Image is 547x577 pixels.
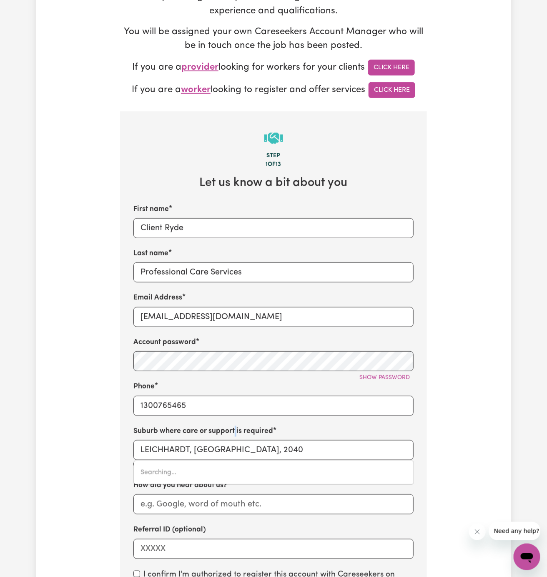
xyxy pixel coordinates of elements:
[514,544,540,570] iframe: Button to launch messaging window
[133,480,227,491] label: How did you hear about us?
[133,204,169,215] label: First name
[181,63,218,72] span: provider
[133,426,273,437] label: Suburb where care or support is required
[181,85,211,95] span: worker
[133,539,414,559] input: XXXXX
[369,82,415,98] a: Click Here
[133,307,414,327] input: e.g. diana.rigg@yahoo.com.au
[359,375,410,381] span: Show password
[133,396,414,416] input: e.g. 0412 345 678
[120,60,427,76] p: If you are a looking for workers for your clients
[133,176,414,191] h2: Let us know a bit about you
[133,218,414,238] input: e.g. Diana
[133,160,414,169] div: 1 of 13
[356,371,414,384] button: Show password
[368,60,415,76] a: Click Here
[133,151,414,161] div: Step
[133,461,414,485] div: menu-options
[133,248,168,259] label: Last name
[133,494,414,514] input: e.g. Google, word of mouth etc.
[133,381,155,392] label: Phone
[133,292,182,303] label: Email Address
[133,524,206,535] label: Referral ID (optional)
[489,522,540,540] iframe: Message from company
[133,262,414,282] input: e.g. Rigg
[469,524,486,540] iframe: Close message
[133,337,196,348] label: Account password
[133,440,414,460] input: e.g. North Bondi, New South Wales
[120,82,427,98] p: If you are a looking to register and offer services
[120,25,427,53] p: You will be assigned your own Careseekers Account Manager who will be in touch once the job has b...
